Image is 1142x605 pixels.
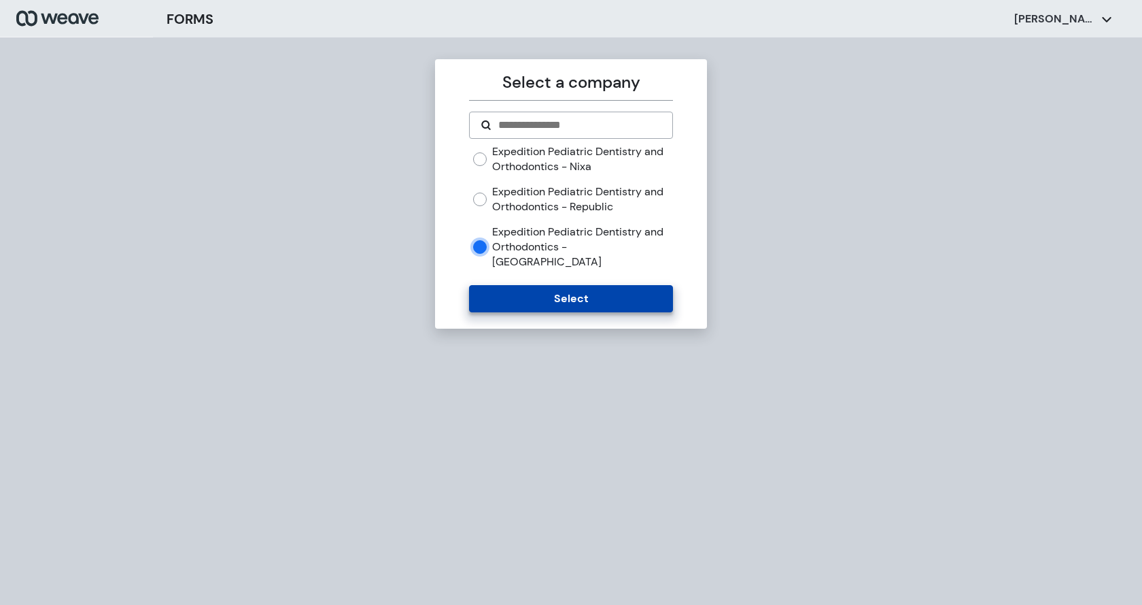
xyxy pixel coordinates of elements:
[1014,12,1096,27] p: [PERSON_NAME]
[492,225,672,269] label: Expedition Pediatric Dentistry and Orthodontics - [GEOGRAPHIC_DATA]
[492,184,672,214] label: Expedition Pediatric Dentistry and Orthodontics - Republic
[469,70,672,95] p: Select a company
[492,144,672,174] label: Expedition Pediatric Dentistry and Orthodontics - Nixa
[469,285,672,312] button: Select
[497,117,661,133] input: Search
[167,9,213,29] h3: FORMS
